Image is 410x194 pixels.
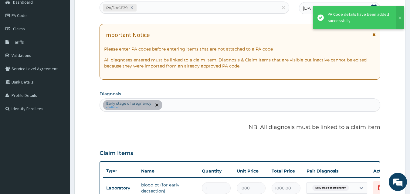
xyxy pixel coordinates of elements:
div: PA Code details have been added successfully [328,11,390,24]
th: Pair Diagnosis [303,165,370,177]
div: PA/DACF39 [104,4,128,11]
th: Unit Price [234,165,269,177]
p: Please enter PA codes before entering items that are not attached to a PA code [104,46,376,52]
h1: Important Notice [104,31,150,38]
textarea: Type your message and hit 'Enter' [3,130,116,151]
img: d_794563401_company_1708531726252_794563401 [11,30,25,45]
span: Tariffs [13,39,24,45]
label: Diagnosis [100,91,121,97]
p: Early stage of pregnancy [106,101,151,106]
span: remove selection option [154,102,160,108]
span: We're online! [35,58,84,120]
div: Chat with us now [32,34,102,42]
span: Claims [13,26,25,31]
h3: Claim Items [100,150,133,157]
span: Early stage of pregnancy [312,185,349,191]
p: All diagnoses entered must be linked to a claim item. Diagnosis & Claim Items that are visible bu... [104,57,376,69]
span: [DATE] [303,5,317,11]
th: Name [138,165,199,177]
small: confirmed [106,106,151,109]
th: Actions [370,165,401,177]
th: Total Price [269,165,303,177]
th: Type [103,165,138,176]
th: Quantity [199,165,234,177]
td: Laboratory [103,182,138,194]
div: Minimize live chat window [100,3,114,18]
p: NB: All diagnosis must be linked to a claim item [100,123,381,131]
